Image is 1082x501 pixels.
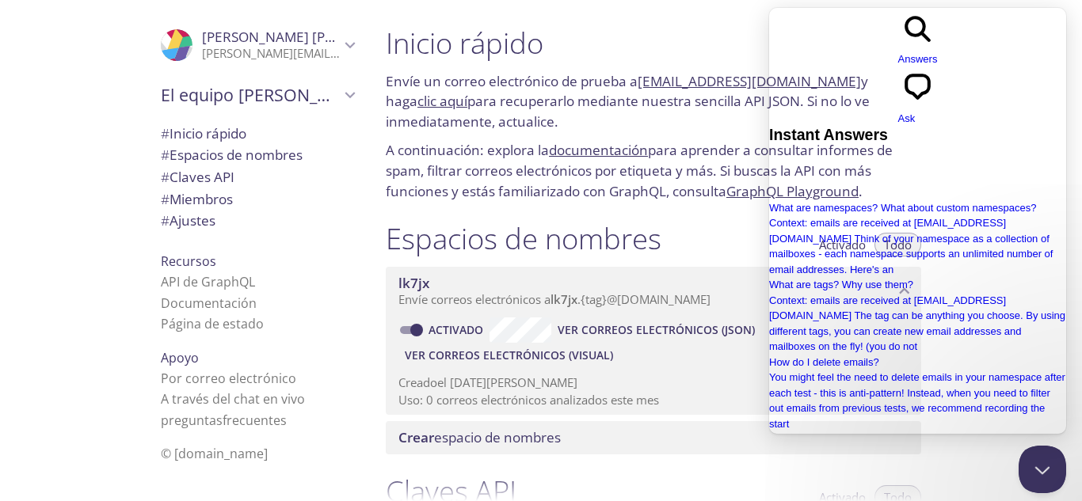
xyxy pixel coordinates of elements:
font: {tag} [581,291,607,307]
button: Ver correos electrónicos (visual) [398,343,619,368]
font: Envíe correos electrónicos a [398,291,551,307]
font: @[DOMAIN_NAME] [607,291,711,307]
font: # [161,211,170,230]
font: Preguntas [161,412,223,429]
div: espacio de nombres lk7jx [386,267,921,316]
font: Activado [429,322,483,337]
font: [PERSON_NAME] [312,28,419,46]
a: documentación [549,141,648,159]
div: El equipo de Valentín [148,74,367,116]
a: [EMAIL_ADDRESS][DOMAIN_NAME] [638,72,861,90]
font: Ajustes [170,211,215,230]
font: Espacios de nombres [170,146,303,164]
font: Claves API [170,168,234,186]
font: Ver correos electrónicos (visual) [405,347,613,362]
div: Valentín Pili [148,19,367,71]
div: Configuración del equipo [148,210,367,232]
font: lk7jx [551,291,577,307]
a: clic aquí [417,92,467,110]
font: [PERSON_NAME] [202,28,309,46]
font: El equipo [PERSON_NAME] [161,83,371,106]
div: Claves API [148,166,367,188]
button: Ver correos electrónicos (JSON) [551,317,761,343]
font: Uso: 0 correos electrónicos analizados este mes [398,392,659,408]
font: A continuación: explora la [386,141,549,159]
div: Inicio rápido [148,123,367,145]
font: Envíe un correo electrónico de prueba a [386,72,638,90]
font: Crear [398,428,434,446]
font: © [DOMAIN_NAME] [161,445,268,462]
a: GraphQL Playground [726,182,859,200]
iframe: Help Scout Beacon: chat en vivo, formulario de contacto y base de conocimientos [769,8,1066,434]
font: lk7jx [398,274,429,292]
font: para recuperarlo mediante nuestra sencilla API JSON. Si no lo ve inmediatamente, actualice. [386,92,870,131]
font: y haga [386,72,868,111]
font: Apoyo [161,349,199,366]
font: espacio de nombres [434,428,561,446]
font: # [161,124,170,142]
font: A través del chat en vivo [161,390,305,408]
div: Crear espacio de nombres [386,421,921,454]
font: el [DATE][PERSON_NAME] [437,374,577,390]
a: Documentación [161,294,257,312]
font: Espacios de nombres [386,218,661,258]
font: # [161,168,170,186]
div: Miembros [148,188,367,211]
font: Creado [398,374,437,390]
div: Espacios de nombres [148,144,367,166]
font: Por correo electrónico [161,370,296,387]
font: Recursos [161,252,216,270]
font: # [161,146,170,164]
font: para aprender a consultar informes de spam, filtrar correos electrónicos por etiqueta y más. Si b... [386,141,893,199]
font: frecuentes [223,412,287,429]
font: . [577,291,581,307]
a: API de GraphQL [161,273,255,290]
font: Ver correos electrónicos (JSON) [558,322,755,337]
font: Inicio rápido [386,23,543,63]
font: [PERSON_NAME][EMAIL_ADDRESS][DOMAIN_NAME] [202,45,484,61]
font: Inicio rápido [170,124,246,142]
iframe: Help Scout Beacon - Close [1019,446,1066,493]
font: Miembros [170,190,233,208]
a: Página de estado [161,315,264,332]
font: # [161,190,170,208]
